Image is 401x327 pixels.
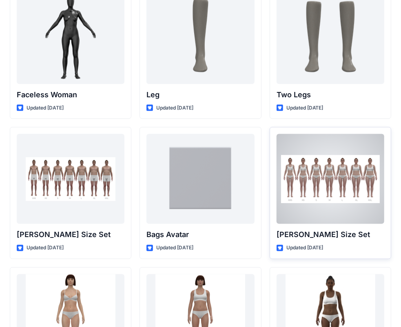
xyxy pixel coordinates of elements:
[286,104,323,112] p: Updated [DATE]
[277,89,384,101] p: Two Legs
[146,89,254,101] p: Leg
[17,134,124,224] a: Oliver Size Set
[17,229,124,240] p: [PERSON_NAME] Size Set
[17,89,124,101] p: Faceless Woman
[27,104,64,112] p: Updated [DATE]
[277,134,384,224] a: Olivia Size Set
[156,104,193,112] p: Updated [DATE]
[286,244,323,252] p: Updated [DATE]
[146,134,254,224] a: Bags Avatar
[277,229,384,240] p: [PERSON_NAME] Size Set
[146,229,254,240] p: Bags Avatar
[156,244,193,252] p: Updated [DATE]
[27,244,64,252] p: Updated [DATE]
